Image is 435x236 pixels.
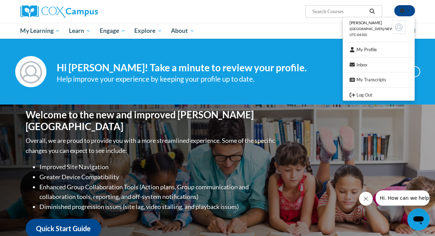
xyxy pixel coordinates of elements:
[20,27,60,35] span: My Learning
[57,62,367,74] h4: Hi [PERSON_NAME]! Take a minute to review your profile.
[4,5,56,10] span: Hi. How can we help?
[394,5,415,16] button: Account Settings
[130,23,166,39] a: Explore
[375,190,429,206] iframe: Message from company
[64,23,95,39] a: Learn
[343,75,415,84] a: My Transcripts
[20,5,98,18] img: Cox Campus
[343,45,415,54] a: My Profile
[15,56,46,87] img: Profile Image
[57,73,367,85] div: Help improve your experience by keeping your profile up to date.
[69,27,91,35] span: Learn
[343,61,415,69] a: Inbox
[26,136,277,156] p: Overall, we are proud to provide you with a more streamlined experience. Some of the specific cha...
[15,23,420,39] div: Main menu
[367,7,377,16] button: Search
[26,109,277,132] h1: Welcome to the new and improved [PERSON_NAME][GEOGRAPHIC_DATA]
[166,23,199,39] a: About
[100,27,126,35] span: Engage
[343,91,415,99] a: Logout
[39,162,277,172] li: Improved Site Navigation
[20,5,145,18] a: Cox Campus
[171,27,194,35] span: About
[16,23,65,39] a: My Learning
[39,202,277,212] li: Diminished progression issues (site lag, video stalling, and playback issues)
[95,23,130,39] a: Engage
[311,7,367,16] input: Search Courses
[39,182,277,202] li: Enhanced Group Collaboration Tools (Action plans, Group communication and collaboration tools, re...
[39,172,277,182] li: Greater Device Compatibility
[134,27,162,35] span: Explore
[350,27,404,37] span: ([GEOGRAPHIC_DATA]/New_York UTC-04:00)
[392,20,406,34] img: Learner Profile Avatar
[350,20,382,25] span: [PERSON_NAME]
[407,208,429,230] iframe: Button to launch messaging window
[359,192,373,206] iframe: Close message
